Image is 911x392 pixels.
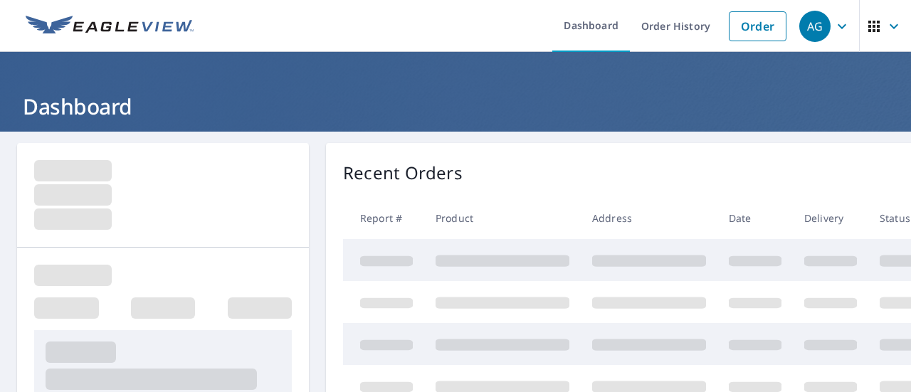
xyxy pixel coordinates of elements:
[799,11,831,42] div: AG
[424,197,581,239] th: Product
[17,92,894,121] h1: Dashboard
[793,197,868,239] th: Delivery
[343,160,463,186] p: Recent Orders
[729,11,786,41] a: Order
[26,16,194,37] img: EV Logo
[343,197,424,239] th: Report #
[717,197,793,239] th: Date
[581,197,717,239] th: Address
